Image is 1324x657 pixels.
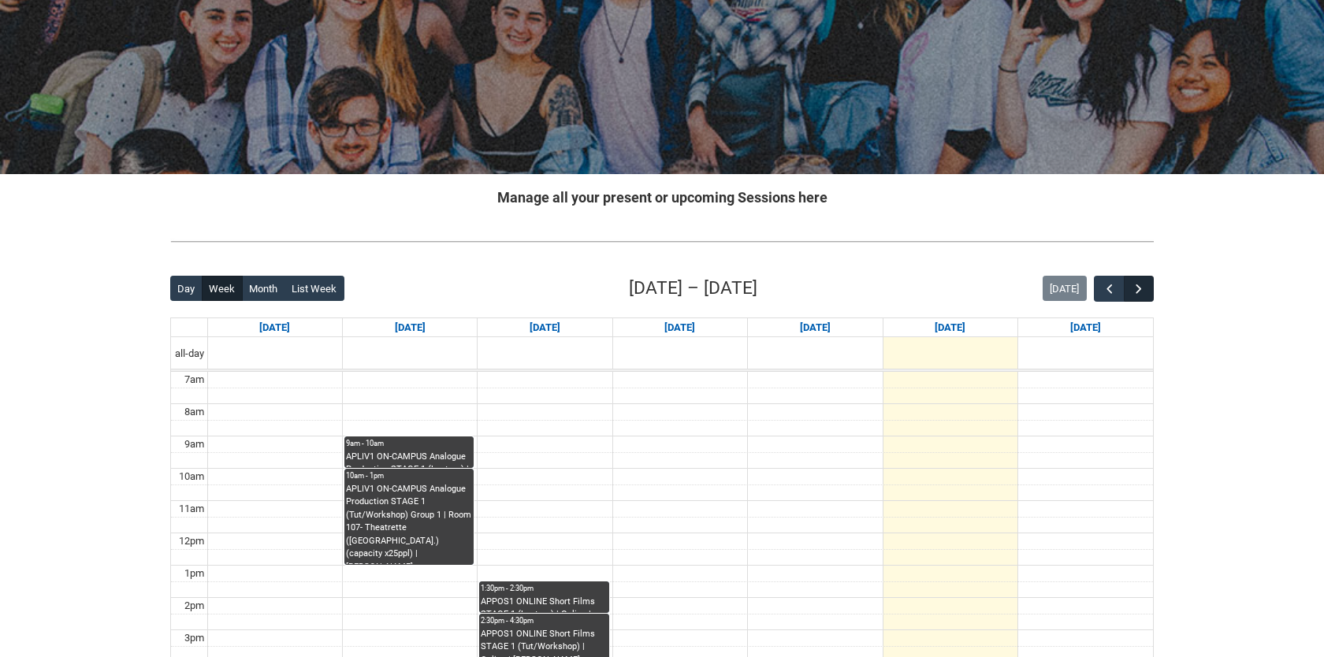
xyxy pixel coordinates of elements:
[176,533,207,549] div: 12pm
[481,596,607,613] div: APPOS1 ONLINE Short Films STAGE 1 (Lecture) | Online | [PERSON_NAME]
[346,438,472,449] div: 9am - 10am
[170,233,1154,250] img: REDU_GREY_LINE
[1094,276,1124,302] button: Previous Week
[176,469,207,484] div: 10am
[176,501,207,517] div: 11am
[346,470,472,481] div: 10am - 1pm
[181,598,207,614] div: 2pm
[392,318,429,337] a: Go to August 11, 2025
[181,372,207,388] div: 7am
[1043,276,1087,301] button: [DATE]
[181,436,207,452] div: 9am
[256,318,293,337] a: Go to August 10, 2025
[202,276,243,301] button: Week
[170,276,203,301] button: Day
[181,404,207,420] div: 8am
[661,318,698,337] a: Go to August 13, 2025
[346,483,472,565] div: APLIV1 ON-CAMPUS Analogue Production STAGE 1 (Tut/Workshop) Group 1 | Room 107- Theatrette ([GEOG...
[1067,318,1104,337] a: Go to August 16, 2025
[1124,276,1154,302] button: Next Week
[181,630,207,646] div: 3pm
[526,318,563,337] a: Go to August 12, 2025
[481,583,607,594] div: 1:30pm - 2:30pm
[285,276,344,301] button: List Week
[170,187,1154,208] h2: Manage all your present or upcoming Sessions here
[181,566,207,581] div: 1pm
[629,275,757,302] h2: [DATE] – [DATE]
[481,615,607,626] div: 2:30pm - 4:30pm
[172,346,207,362] span: all-day
[346,451,472,468] div: APLIV1 ON-CAMPUS Analogue Production STAGE 1 (Lecture) | [GEOGRAPHIC_DATA] ([GEOGRAPHIC_DATA].) (...
[932,318,969,337] a: Go to August 15, 2025
[797,318,834,337] a: Go to August 14, 2025
[242,276,285,301] button: Month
